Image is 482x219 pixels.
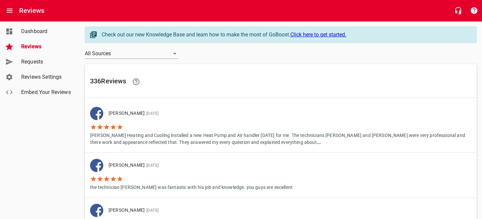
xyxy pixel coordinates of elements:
[85,153,477,197] a: [PERSON_NAME][DATE]the technician [PERSON_NAME] was fantastic with his job and knowledge. you guy...
[466,3,482,19] button: Support Portal
[128,74,144,90] a: Learn facts about why reviews are important
[90,107,103,120] img: facebook-dark.png
[90,107,103,120] div: Facebook
[317,140,321,145] b: ...
[145,163,159,168] span: [DATE]
[85,101,477,152] a: [PERSON_NAME][DATE][PERSON_NAME] Heating and Cooling installed a new Heat Pump and Air handler [D...
[109,207,336,214] p: [PERSON_NAME]
[90,204,103,217] img: facebook-dark.png
[90,74,471,90] h6: 336 Review s
[90,130,471,146] p: [PERSON_NAME] Heating and Cooling installed a new Heat Pump and Air handler [DATE] for me. The te...
[450,3,466,19] button: Live Chat
[21,88,72,96] span: Embed Your Reviews
[290,31,346,38] a: Click here to get started.
[21,43,72,51] span: Reviews
[109,162,287,169] p: [PERSON_NAME]
[90,182,293,191] p: the technician [PERSON_NAME] was fantastic with his job and knowledge. you guys are excellent
[21,58,72,66] span: Requests
[2,3,18,19] button: Open drawer
[85,48,179,59] div: All Sources
[109,110,466,117] p: [PERSON_NAME]
[145,208,159,213] span: [DATE]
[21,73,72,81] span: Reviews Settings
[90,204,103,217] div: Facebook
[90,159,103,172] img: facebook-dark.png
[90,159,103,172] div: Facebook
[19,5,44,16] h6: Reviews
[21,27,72,35] span: Dashboard
[145,111,159,116] span: [DATE]
[102,31,470,39] div: Check out our new Knowledge Base and learn how to make the most of GoBoost.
